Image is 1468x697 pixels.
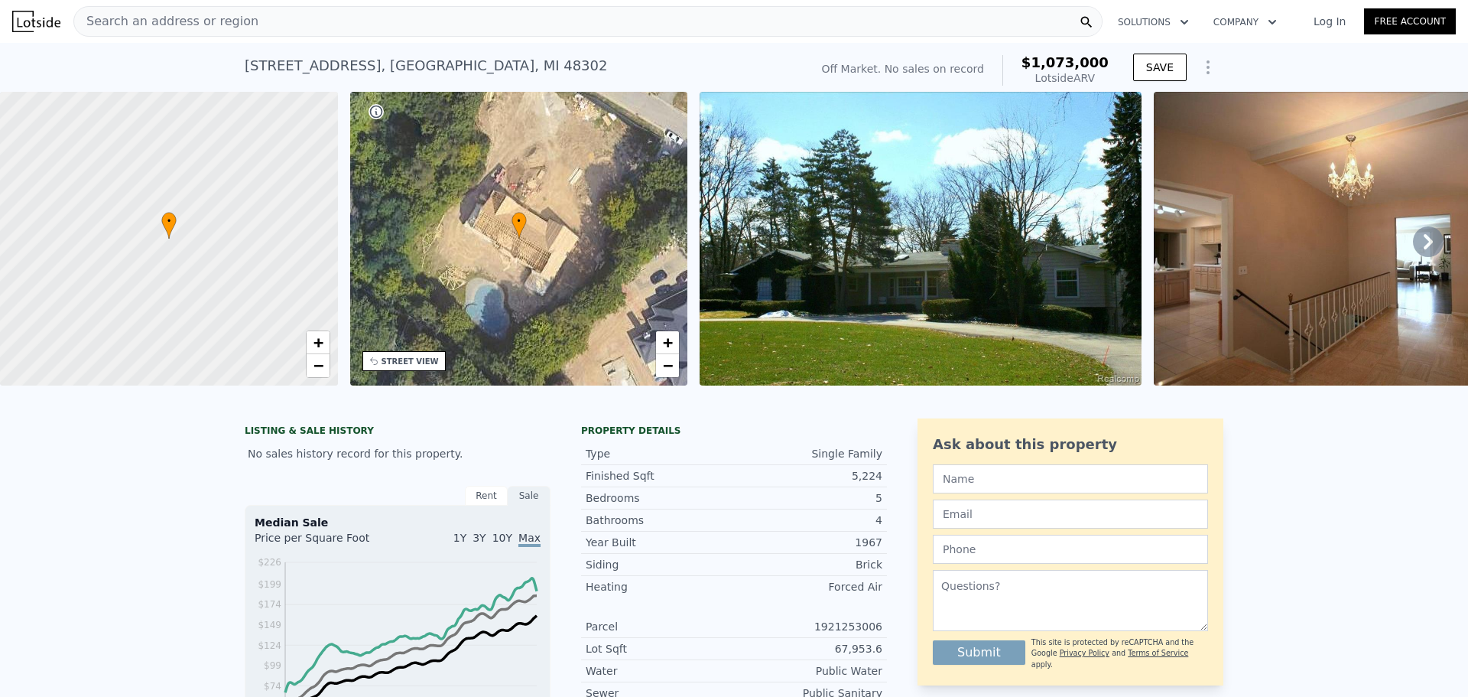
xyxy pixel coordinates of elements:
[245,425,550,440] div: LISTING & SALE HISTORY
[518,532,541,547] span: Max
[1295,14,1364,29] a: Log In
[933,535,1208,564] input: Phone
[656,354,679,377] a: Zoom out
[258,579,281,590] tspan: $199
[734,641,882,656] div: 67,953.6
[313,333,323,352] span: +
[512,212,527,239] div: •
[264,681,281,692] tspan: $74
[734,513,882,528] div: 4
[586,468,734,484] div: Finished Sqft
[453,532,466,544] span: 1Y
[933,464,1208,493] input: Name
[258,599,281,610] tspan: $174
[313,356,323,375] span: −
[586,579,734,594] div: Heating
[508,486,550,506] div: Sale
[255,515,541,530] div: Median Sale
[586,557,734,572] div: Siding
[492,532,512,544] span: 10Y
[1060,649,1109,657] a: Privacy Policy
[933,640,1025,665] button: Submit
[465,486,508,506] div: Rent
[307,331,330,354] a: Zoom in
[258,620,281,630] tspan: $149
[161,214,177,228] span: •
[512,214,527,228] span: •
[734,446,882,461] div: Single Family
[734,579,882,594] div: Forced Air
[1021,70,1109,86] div: Lotside ARV
[1193,52,1223,83] button: Show Options
[586,619,734,634] div: Parcel
[822,61,984,77] div: Off Market. No sales on record
[74,12,258,31] span: Search an address or region
[734,468,882,484] div: 5,224
[245,440,550,467] div: No sales history record for this property.
[1133,54,1187,81] button: SAVE
[586,663,734,679] div: Water
[933,434,1208,455] div: Ask about this property
[12,11,60,32] img: Lotside
[663,356,673,375] span: −
[586,641,734,656] div: Lot Sqft
[255,530,398,555] div: Price per Square Foot
[473,532,486,544] span: 3Y
[586,513,734,528] div: Bathrooms
[1021,54,1109,70] span: $1,073,000
[734,557,882,572] div: Brick
[734,619,882,634] div: 1921253006
[161,212,177,239] div: •
[264,660,281,671] tspan: $99
[933,500,1208,529] input: Email
[734,663,882,679] div: Public Water
[734,490,882,506] div: 5
[586,446,734,461] div: Type
[1031,637,1208,670] div: This site is protected by reCAPTCHA and the Google and apply.
[1106,8,1201,36] button: Solutions
[581,425,887,437] div: Property details
[700,92,1141,386] img: Sale: null Parcel: 127620312
[258,557,281,568] tspan: $226
[382,356,439,367] div: STREET VIEW
[1364,8,1456,34] a: Free Account
[1128,649,1188,657] a: Terms of Service
[307,354,330,377] a: Zoom out
[663,333,673,352] span: +
[258,640,281,651] tspan: $124
[734,535,882,550] div: 1967
[245,55,607,77] div: [STREET_ADDRESS] , [GEOGRAPHIC_DATA] , MI 48302
[586,535,734,550] div: Year Built
[586,490,734,506] div: Bedrooms
[656,331,679,354] a: Zoom in
[1201,8,1289,36] button: Company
